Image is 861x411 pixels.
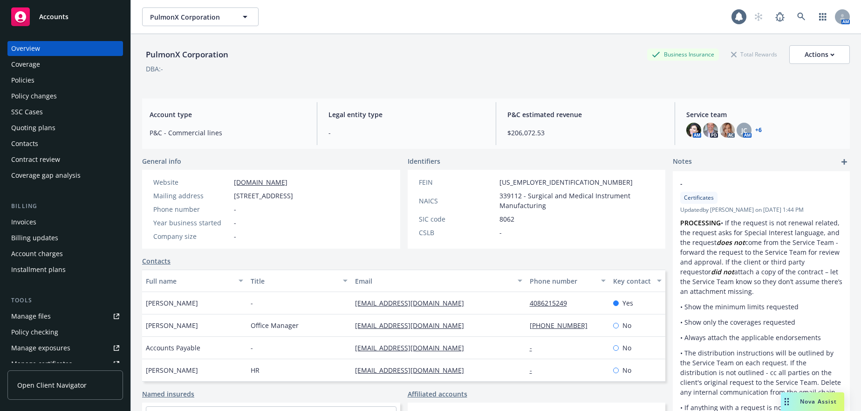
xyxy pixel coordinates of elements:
[11,356,72,371] div: Manage certificates
[251,320,299,330] span: Office Manager
[741,125,747,135] span: JC
[507,110,663,119] span: P&C estimated revenue
[251,298,253,308] span: -
[7,152,123,167] a: Contract review
[247,270,352,292] button: Title
[680,317,842,327] p: • Show only the coverages requested
[419,214,496,224] div: SIC code
[613,276,651,286] div: Key contact
[609,270,665,292] button: Key contact
[11,215,36,230] div: Invoices
[711,267,734,276] em: did not
[680,206,842,214] span: Updated by [PERSON_NAME] on [DATE] 1:44 PM
[839,156,850,167] a: add
[11,57,40,72] div: Coverage
[771,7,789,26] a: Report a Bug
[499,228,502,237] span: -
[419,177,496,187] div: FEIN
[153,177,230,187] div: Website
[251,276,338,286] div: Title
[11,104,43,119] div: SSC Cases
[792,7,811,26] a: Search
[7,356,123,371] a: Manage certificates
[146,320,198,330] span: [PERSON_NAME]
[7,202,123,211] div: Billing
[686,123,701,138] img: photo
[526,270,610,292] button: Phone number
[499,214,514,224] span: 8062
[142,49,232,61] div: PulmonX Corporation
[7,104,123,119] a: SSC Cases
[680,333,842,342] p: • Always attach the applicable endorsements
[142,7,259,26] button: PulmonX Corporation
[146,365,198,375] span: [PERSON_NAME]
[781,392,793,411] div: Drag to move
[7,73,123,88] a: Policies
[726,49,782,60] div: Total Rewards
[800,397,837,405] span: Nova Assist
[251,365,260,375] span: HR
[717,238,745,247] em: does not
[7,262,123,277] a: Installment plans
[17,380,87,390] span: Open Client Navigator
[142,156,181,166] span: General info
[7,230,123,245] a: Billing updates
[153,231,230,241] div: Company size
[153,218,230,228] div: Year business started
[7,4,123,30] a: Accounts
[499,191,655,210] span: 339112 - Surgical and Medical Instrument Manufacturing
[703,123,718,138] img: photo
[355,276,512,286] div: Email
[355,321,471,330] a: [EMAIL_ADDRESS][DOMAIN_NAME]
[530,276,596,286] div: Phone number
[146,298,198,308] span: [PERSON_NAME]
[328,110,485,119] span: Legal entity type
[11,262,66,277] div: Installment plans
[7,309,123,324] a: Manage files
[684,194,714,202] span: Certificates
[647,49,719,60] div: Business Insurance
[622,365,631,375] span: No
[622,298,633,308] span: Yes
[11,246,63,261] div: Account charges
[622,343,631,353] span: No
[146,343,200,353] span: Accounts Payable
[153,191,230,201] div: Mailing address
[142,389,194,399] a: Named insureds
[7,57,123,72] a: Coverage
[234,204,236,214] span: -
[11,152,60,167] div: Contract review
[355,343,471,352] a: [EMAIL_ADDRESS][DOMAIN_NAME]
[720,123,735,138] img: photo
[680,218,721,227] strong: PROCESSING
[11,136,38,151] div: Contacts
[11,89,57,104] div: Policy changes
[499,177,633,187] span: [US_EMPLOYER_IDENTIFICATION_NUMBER]
[11,325,58,340] div: Policy checking
[755,127,762,133] a: +6
[146,276,233,286] div: Full name
[673,156,692,167] span: Notes
[530,299,574,307] a: 4086215249
[153,204,230,214] div: Phone number
[507,128,663,138] span: $206,072.53
[686,110,842,119] span: Service team
[142,256,171,266] a: Contacts
[7,120,123,135] a: Quoting plans
[530,366,540,375] a: -
[408,389,467,399] a: Affiliated accounts
[39,13,68,21] span: Accounts
[328,128,485,138] span: -
[7,341,123,355] span: Manage exposures
[805,46,834,63] div: Actions
[419,196,496,206] div: NAICS
[11,230,58,245] div: Billing updates
[622,320,631,330] span: No
[142,270,247,292] button: Full name
[419,228,496,237] div: CSLB
[7,215,123,230] a: Invoices
[11,309,51,324] div: Manage files
[11,168,81,183] div: Coverage gap analysis
[813,7,832,26] a: Switch app
[11,41,40,56] div: Overview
